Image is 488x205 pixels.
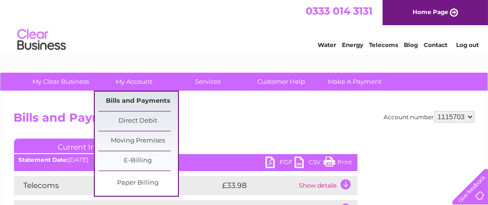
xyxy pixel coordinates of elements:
[14,139,159,153] a: Current Invoice
[342,41,363,48] a: Energy
[297,176,357,195] td: Show details
[16,5,473,47] div: Clear Business is a trading name of Verastar Limited (registered in [GEOGRAPHIC_DATA] No. 3667643...
[404,41,418,48] a: Blog
[14,176,220,195] td: Telecoms
[315,73,395,91] a: Make A Payment
[168,73,248,91] a: Services
[17,25,66,55] img: logo.png
[324,157,353,171] a: Print
[384,111,474,123] div: Account number
[98,151,178,171] a: E-Billing
[456,41,479,48] a: Log out
[14,111,474,129] h2: Bills and Payments
[318,41,336,48] a: Water
[19,156,69,163] b: Statement Date:
[295,157,324,171] a: CSV
[241,73,321,91] a: Customer Help
[21,73,101,91] a: My Clear Business
[98,92,178,111] a: Bills and Payments
[94,73,174,91] a: My Account
[369,41,398,48] a: Telecoms
[98,131,178,151] a: Moving Premises
[98,173,178,193] a: Paper Billing
[98,111,178,131] a: Direct Debit
[266,157,295,171] a: PDF
[306,5,372,17] a: 0333 014 3131
[14,157,357,163] div: [DATE]
[220,176,297,195] td: £33.98
[424,41,447,48] a: Contact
